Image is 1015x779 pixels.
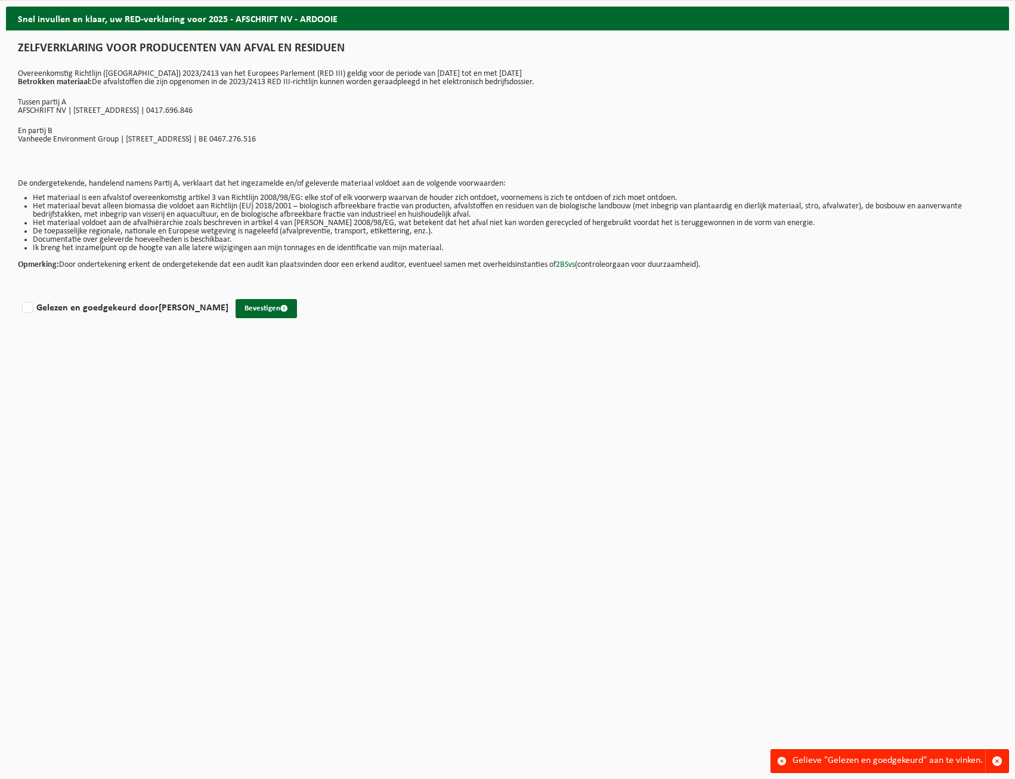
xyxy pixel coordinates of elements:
h2: Snel invullen en klaar, uw RED-verklaring voor 2025 - AFSCHRIFT NV - ARDOOIE [6,7,1009,30]
strong: [PERSON_NAME] [159,303,228,313]
li: Het materiaal voldoet aan de afvalhiërarchie zoals beschreven in artikel 4 van [PERSON_NAME] 2008... [33,219,997,227]
li: De toepasselijke regionale, nationale en Europese wetgeving is nageleefd (afvalpreventie, transpo... [33,227,997,236]
h1: ZELFVERKLARING VOOR PRODUCENTEN VAN AFVAL EN RESIDUEN [18,42,997,61]
label: Gelezen en goedgekeurd door [20,299,228,317]
li: Documentatie over geleverde hoeveelheden is beschikbaar. [33,236,997,244]
li: Het materiaal bevat alleen biomassa die voldoet aan Richtlijn (EU) 2018/2001 – biologisch afbreek... [33,202,997,219]
p: Door ondertekening erkent de ondergetekende dat een audit kan plaatsvinden door een erkend audito... [18,253,997,269]
li: Het materiaal is een afvalstof overeenkomstig artikel 3 van Richtlijn 2008/98/EG: elke stof of el... [33,194,997,202]
p: AFSCHRIFT NV | [STREET_ADDRESS] | 0417.696.846 [18,107,997,115]
li: Ik breng het inzamelpunt op de hoogte van alle latere wijzigingen aan mijn tonnages en de identif... [33,244,997,253]
p: Tussen partij A [18,98,997,107]
strong: Betrokken materiaal: [18,78,92,87]
strong: Opmerking: [18,260,59,269]
div: Gelieve "Gelezen en goedgekeurd" aan te vinken. [793,750,985,772]
p: Overeenkomstig Richtlijn ([GEOGRAPHIC_DATA]) 2023/2413 van het Europees Parlement (RED III) geldi... [18,70,997,87]
button: Bevestigen [236,299,297,318]
p: De ondergetekende, handelend namens Partij A, verklaart dat het ingezamelde en/of geleverde mater... [18,180,997,188]
p: Vanheede Environment Group | [STREET_ADDRESS] | BE 0467.276.516 [18,136,997,144]
p: En partij B [18,127,997,136]
a: 2BSvs [556,260,575,269]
